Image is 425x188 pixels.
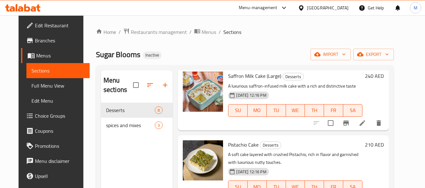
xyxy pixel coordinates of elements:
span: spices and mixes [106,121,155,129]
button: SA [343,104,362,117]
button: TU [267,104,286,117]
span: WE [288,106,303,115]
span: FR [327,106,341,115]
span: Choice Groups [35,112,85,120]
button: FR [324,104,343,117]
h2: Menu sections [103,76,133,94]
a: Menus [194,28,216,36]
p: A luxurious saffron-infused milk cake with a rich and distinctive taste [228,82,362,90]
a: Choice Groups [21,108,90,123]
button: MO [248,104,267,117]
span: Coupons [35,127,85,135]
div: spices and mixes3 [101,118,173,133]
span: Inactive [143,52,162,58]
span: Upsell [35,172,85,180]
div: Inactive [143,51,162,59]
a: Edit Restaurant [21,18,90,33]
span: Sections [223,28,241,36]
a: Upsell [21,169,90,184]
span: Menus [36,52,85,59]
button: TH [305,104,324,117]
button: export [353,49,394,60]
span: Desserts [283,73,304,80]
a: Sections [26,63,90,78]
button: delete [371,115,386,131]
span: M [414,4,417,11]
img: Saffron Milk Cake (Large) [183,72,223,112]
span: Desserts [260,142,281,149]
div: [GEOGRAPHIC_DATA] [307,4,349,11]
div: items [155,121,163,129]
img: Pistachio Cake [183,140,223,180]
div: Desserts8 [101,103,173,118]
span: TU [269,106,283,115]
span: Restaurants management [131,28,187,36]
span: [DATE] 12:16 PM [234,169,269,175]
a: Menu disclaimer [21,153,90,169]
li: / [119,28,121,36]
span: [DATE] 12:16 PM [234,92,269,98]
a: Coupons [21,123,90,138]
span: Saffron Milk Cake (Large) [228,71,281,81]
nav: breadcrumb [96,28,394,36]
span: export [358,51,389,58]
span: Branches [35,37,85,44]
span: Promotions [35,142,85,150]
a: Menus [21,48,90,63]
a: Full Menu View [26,78,90,93]
span: Edit Restaurant [35,22,85,29]
li: / [189,28,192,36]
span: SA [346,106,360,115]
span: Pistachio Cake [228,140,259,149]
button: import [310,49,351,60]
nav: Menu sections [101,100,173,135]
span: Edit Menu [31,97,85,105]
span: Menu disclaimer [35,157,85,165]
span: Desserts [106,106,155,114]
span: Select to update [324,116,337,130]
a: Home [96,28,116,36]
button: Add section [158,78,173,93]
span: Sections [31,67,85,74]
a: Restaurants management [123,28,187,36]
button: SU [228,104,248,117]
h6: 210 AED [365,140,384,149]
span: Sugar Blooms [96,47,140,62]
span: Menus [202,28,216,36]
span: Full Menu View [31,82,85,89]
span: SU [231,106,245,115]
h6: 240 AED [365,72,384,80]
button: Branch-specific-item [338,115,354,131]
span: MO [250,106,264,115]
span: import [316,51,346,58]
p: A soft cake layered with crushed Pistachio, rich in flavor and garnished with luxurious nutty tou... [228,151,362,166]
button: WE [286,104,305,117]
span: TH [307,106,322,115]
a: Branches [21,33,90,48]
a: Edit Menu [26,93,90,108]
li: / [219,28,221,36]
span: 3 [155,122,162,128]
div: items [155,106,163,114]
span: 8 [155,107,162,113]
a: Edit menu item [359,119,366,127]
a: Promotions [21,138,90,153]
div: Menu-management [239,4,277,12]
div: Desserts [282,73,304,80]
